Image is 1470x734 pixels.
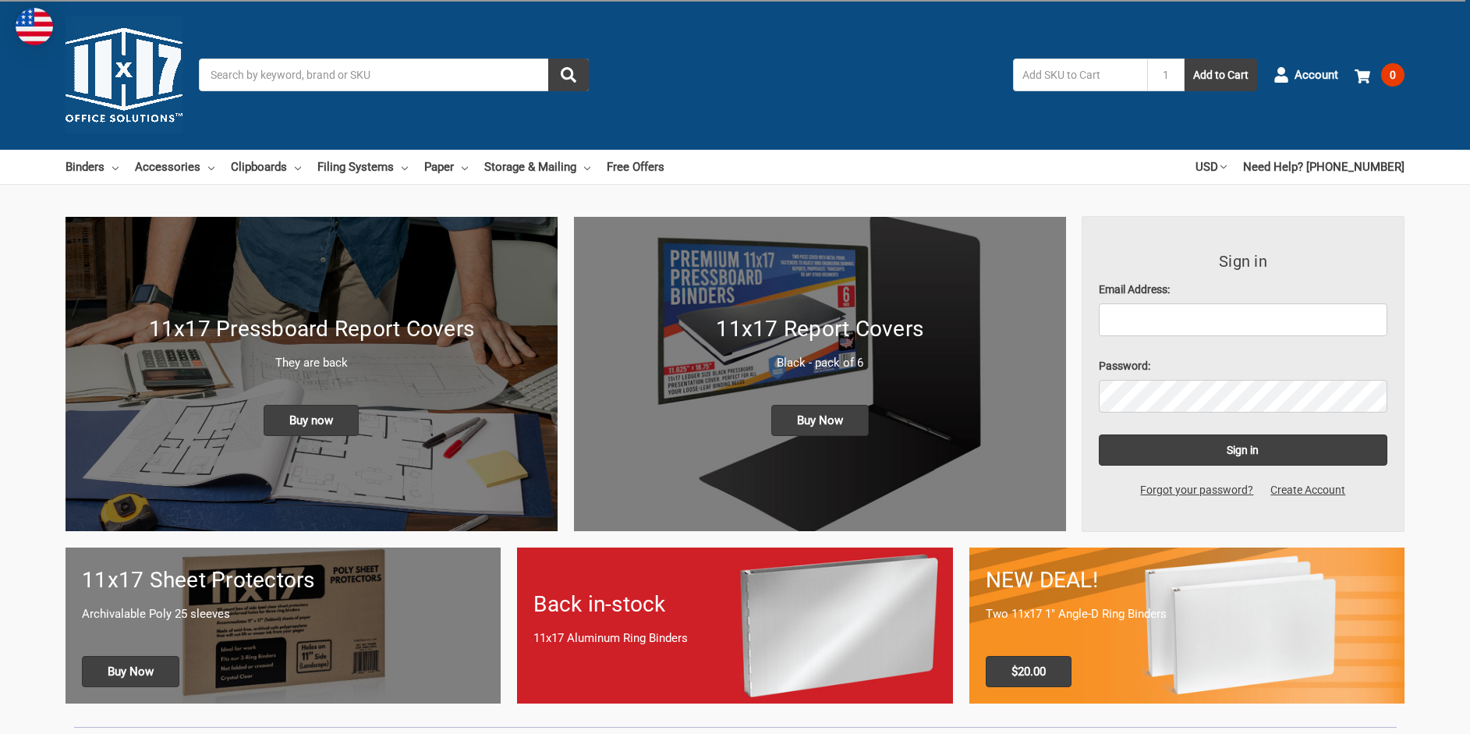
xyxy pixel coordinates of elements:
button: Add to Cart [1185,59,1257,91]
p: Two 11x17 1" Angle-D Ring Binders [986,605,1388,623]
span: 0 [1381,63,1404,87]
input: Search by keyword, brand or SKU [199,59,589,91]
h3: Sign in [1099,250,1388,273]
h1: 11x17 Report Covers [590,313,1050,346]
a: 11x17 Report Covers 11x17 Report Covers Black - pack of 6 Buy Now [574,217,1066,531]
h1: Back in-stock [533,588,936,621]
a: Back in-stock 11x17 Aluminum Ring Binders [517,548,952,703]
a: USD [1195,150,1227,184]
img: duty and tax information for United States [16,8,53,45]
span: Buy Now [82,656,179,687]
a: Create Account [1262,482,1354,498]
a: 0 [1355,55,1404,95]
h1: 11x17 Sheet Protectors [82,564,484,597]
a: Binders [66,150,119,184]
span: Buy Now [771,405,869,436]
label: Email Address: [1099,282,1388,298]
input: Add SKU to Cart [1013,59,1147,91]
a: Filing Systems [317,150,408,184]
a: Accessories [135,150,214,184]
span: Buy now [264,405,359,436]
img: 11x17 Report Covers [574,217,1066,531]
h1: NEW DEAL! [986,564,1388,597]
label: Password: [1099,358,1388,374]
a: 11x17 Binder 2-pack only $20.00 NEW DEAL! Two 11x17 1" Angle-D Ring Binders $20.00 [969,548,1404,703]
a: Storage & Mailing [484,150,590,184]
a: Need Help? [PHONE_NUMBER] [1243,150,1404,184]
a: Free Offers [607,150,664,184]
img: New 11x17 Pressboard Binders [66,217,558,531]
input: Sign in [1099,434,1388,466]
p: They are back [82,354,541,372]
span: Account [1295,66,1338,84]
a: New 11x17 Pressboard Binders 11x17 Pressboard Report Covers They are back Buy now [66,217,558,531]
span: $20.00 [986,656,1072,687]
a: 11x17 sheet protectors 11x17 Sheet Protectors Archivalable Poly 25 sleeves Buy Now [66,548,501,703]
p: 11x17 Aluminum Ring Binders [533,629,936,647]
p: Archivalable Poly 25 sleeves [82,605,484,623]
a: Account [1273,55,1338,95]
a: Paper [424,150,468,184]
a: Forgot your password? [1132,482,1262,498]
a: Clipboards [231,150,301,184]
p: Black - pack of 6 [590,354,1050,372]
h1: 11x17 Pressboard Report Covers [82,313,541,346]
img: 11x17.com [66,16,182,133]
